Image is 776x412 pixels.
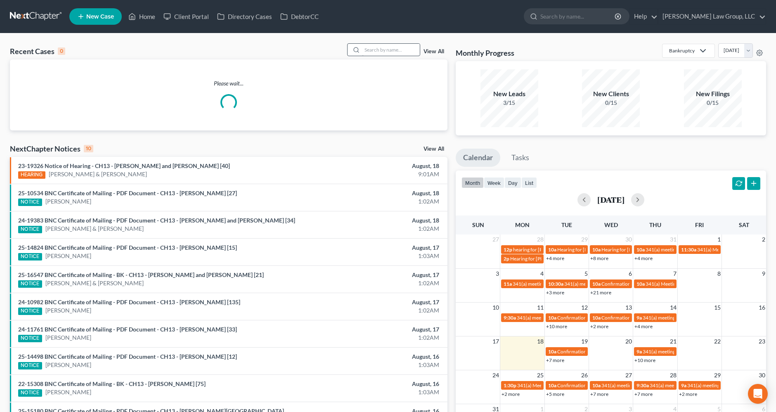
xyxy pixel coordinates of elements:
[45,388,91,396] a: [PERSON_NAME]
[634,357,655,363] a: +10 more
[45,306,91,315] a: [PERSON_NAME]
[590,255,608,261] a: +8 more
[536,336,544,346] span: 18
[18,298,240,305] a: 24-10982 BNC Certificate of Mailing - PDF Document - CH13 - [PERSON_NAME] [135]
[305,170,440,178] div: 9:01AM
[18,326,237,333] a: 24-11761 BNC Certificate of Mailing - PDF Document - CH13 - [PERSON_NAME] [33]
[590,323,608,329] a: +2 more
[584,269,589,279] span: 5
[423,49,444,54] a: View All
[548,315,556,321] span: 10a
[18,189,237,197] a: 25-10534 BNC Certificate of Mailing - PDF Document - CH13 - [PERSON_NAME] [27]
[159,9,213,24] a: Client Portal
[658,9,766,24] a: [PERSON_NAME] Law Group, LLC
[580,370,589,380] span: 26
[592,315,601,321] span: 10a
[18,171,45,179] div: HEARING
[18,362,42,369] div: NOTICE
[10,79,447,88] p: Please wait...
[634,391,653,397] a: +7 more
[492,234,500,244] span: 27
[536,303,544,313] span: 11
[124,9,159,24] a: Home
[557,246,622,253] span: Hearing for [PERSON_NAME]
[305,380,440,388] div: August, 16
[636,281,645,287] span: 10a
[592,281,601,287] span: 10a
[625,336,633,346] span: 20
[601,315,695,321] span: Confirmation hearing for [PERSON_NAME]
[504,246,512,253] span: 12p
[504,149,537,167] a: Tasks
[513,281,592,287] span: 341(a) meeting for [PERSON_NAME]
[713,370,722,380] span: 29
[634,323,653,329] a: +4 more
[536,370,544,380] span: 25
[628,269,633,279] span: 6
[305,325,440,334] div: August, 17
[580,336,589,346] span: 19
[86,14,114,20] span: New Case
[601,246,666,253] span: Hearing for [PERSON_NAME]
[456,149,500,167] a: Calendar
[18,253,42,260] div: NOTICE
[305,334,440,342] div: 1:02AM
[713,336,722,346] span: 22
[305,225,440,233] div: 1:02AM
[18,280,42,288] div: NOTICE
[504,315,516,321] span: 9:30a
[58,47,65,55] div: 0
[684,89,742,99] div: New Filings
[213,9,276,24] a: Directory Cases
[557,382,651,388] span: Confirmation hearing for [PERSON_NAME]
[305,244,440,252] div: August, 17
[45,334,91,342] a: [PERSON_NAME]
[717,269,722,279] span: 8
[643,348,722,355] span: 341(a) meeting for [PERSON_NAME]
[601,281,695,287] span: Confirmation hearing for [PERSON_NAME]
[521,177,537,188] button: list
[546,391,564,397] a: +5 more
[557,315,651,321] span: Confirmation hearing for [PERSON_NAME]
[45,225,144,233] a: [PERSON_NAME] & [PERSON_NAME]
[18,199,42,206] div: NOTICE
[18,389,42,397] div: NOTICE
[681,382,686,388] span: 9a
[625,370,633,380] span: 27
[748,384,768,404] div: Open Intercom Messenger
[687,382,767,388] span: 341(a) meeting for [PERSON_NAME]
[504,382,516,388] span: 1:30p
[517,315,680,321] span: 341(a) meeting for [PERSON_NAME] & [PERSON_NAME] [PERSON_NAME]
[582,99,640,107] div: 0/15
[305,306,440,315] div: 1:02AM
[758,336,766,346] span: 23
[18,217,295,224] a: 24-19383 BNC Certificate of Mailing - PDF Document - CH13 - [PERSON_NAME] and [PERSON_NAME] [34]
[739,221,749,228] span: Sat
[546,357,564,363] a: +7 more
[717,234,722,244] span: 1
[423,146,444,152] a: View All
[480,89,538,99] div: New Leads
[548,348,556,355] span: 10a
[643,315,722,321] span: 341(a) meeting for [PERSON_NAME]
[18,244,237,251] a: 25-14824 BNC Certificate of Mailing - PDF Document - CH13 - [PERSON_NAME] [15]
[305,189,440,197] div: August, 18
[18,308,42,315] div: NOTICE
[695,221,704,228] span: Fri
[669,303,677,313] span: 14
[634,255,653,261] a: +4 more
[504,177,521,188] button: day
[636,348,642,355] span: 9a
[597,195,625,204] h2: [DATE]
[492,303,500,313] span: 10
[625,234,633,244] span: 30
[510,256,575,262] span: Hearing for [PERSON_NAME]
[681,246,696,253] span: 11:30a
[456,48,514,58] h3: Monthly Progress
[49,170,147,178] a: [PERSON_NAME] & [PERSON_NAME]
[561,221,572,228] span: Tue
[646,281,726,287] span: 341(a) Meeting for [PERSON_NAME]
[564,281,644,287] span: 341(a) meeting for [PERSON_NAME]
[650,382,729,388] span: 341(a) meeting for [PERSON_NAME]
[580,234,589,244] span: 29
